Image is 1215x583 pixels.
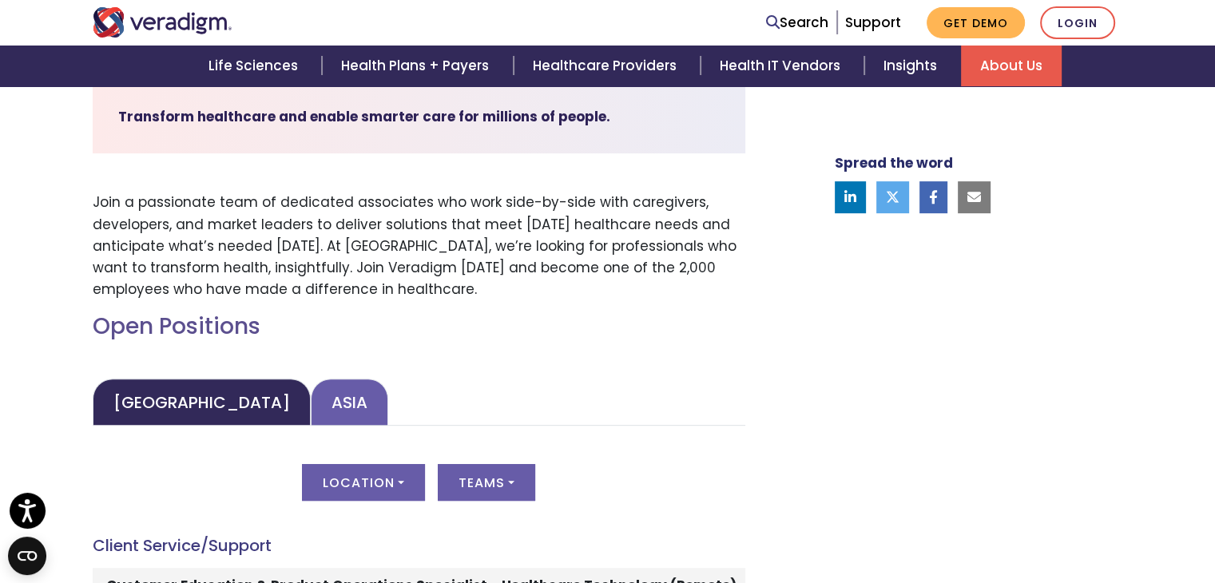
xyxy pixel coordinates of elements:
[93,192,745,300] p: Join a passionate team of dedicated associates who work side-by-side with caregivers, developers,...
[93,379,311,426] a: [GEOGRAPHIC_DATA]
[438,464,535,501] button: Teams
[514,46,701,86] a: Healthcare Providers
[1040,6,1115,39] a: Login
[93,7,232,38] img: Veradigm logo
[864,46,961,86] a: Insights
[93,313,745,340] h2: Open Positions
[766,12,828,34] a: Search
[701,46,864,86] a: Health IT Vendors
[311,379,388,426] a: Asia
[93,536,745,555] h4: Client Service/Support
[927,7,1025,38] a: Get Demo
[961,46,1062,86] a: About Us
[118,107,610,126] strong: Transform healthcare and enable smarter care for millions of people.
[845,13,901,32] a: Support
[8,537,46,575] button: Open CMP widget
[302,464,425,501] button: Location
[322,46,513,86] a: Health Plans + Payers
[189,46,322,86] a: Life Sciences
[835,153,953,173] strong: Spread the word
